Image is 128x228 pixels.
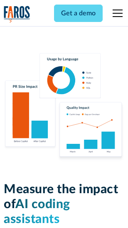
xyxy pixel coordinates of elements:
a: Get a demo [54,5,103,22]
img: Charts tracking GitHub Copilot's usage and impact on velocity and quality [4,53,124,162]
span: AI coding assistants [4,198,70,226]
img: Logo of the analytics and reporting company Faros. [4,6,30,23]
div: menu [108,3,124,23]
a: home [4,6,30,23]
h1: Measure the impact of [4,182,124,227]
